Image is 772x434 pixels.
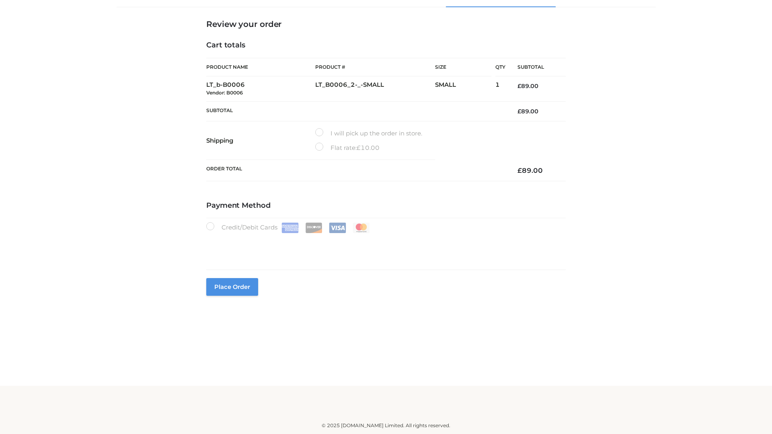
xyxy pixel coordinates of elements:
bdi: 10.00 [357,144,380,151]
img: Discover [305,223,322,233]
h3: Review your order [206,19,566,29]
iframe: Secure payment input frame [205,231,564,261]
span: £ [357,144,361,151]
td: SMALL [435,76,495,102]
h4: Cart totals [206,41,566,50]
label: Flat rate: [315,143,380,153]
th: Subtotal [505,58,566,76]
img: Visa [329,223,346,233]
label: Credit/Debit Cards [206,222,371,233]
img: Mastercard [353,223,370,233]
th: Qty [495,58,505,76]
th: Shipping [206,121,315,160]
bdi: 89.00 [517,82,538,90]
span: £ [517,108,521,115]
label: I will pick up the order in store. [315,128,422,139]
td: 1 [495,76,505,102]
th: Size [435,58,491,76]
img: Amex [281,223,299,233]
th: Order Total [206,160,505,181]
td: LT_B0006_2-_-SMALL [315,76,435,102]
div: © 2025 [DOMAIN_NAME] Limited. All rights reserved. [119,422,653,430]
h4: Payment Method [206,201,566,210]
small: Vendor: B0006 [206,90,243,96]
th: Subtotal [206,101,505,121]
bdi: 89.00 [517,166,543,174]
span: £ [517,82,521,90]
button: Place order [206,278,258,296]
td: LT_b-B0006 [206,76,315,102]
span: £ [517,166,522,174]
th: Product # [315,58,435,76]
th: Product Name [206,58,315,76]
bdi: 89.00 [517,108,538,115]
